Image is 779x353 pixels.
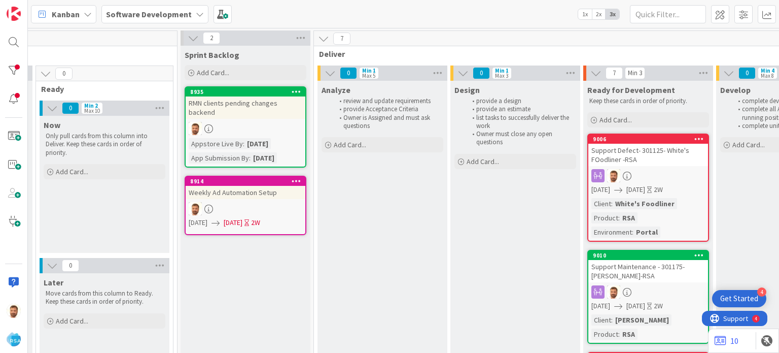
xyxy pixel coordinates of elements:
li: Owner must close any open questions [467,130,575,147]
span: 0 [340,67,357,79]
span: Design [454,85,480,95]
img: AS [7,304,21,318]
div: Product [591,329,618,340]
div: 8935 [190,88,305,95]
li: provide Acceptance Criteria [334,105,442,113]
span: Add Card... [197,68,229,77]
span: : [632,227,633,238]
span: Add Card... [467,157,499,166]
div: [PERSON_NAME] [613,314,671,326]
a: 10 [715,335,738,347]
div: Max 5 [362,73,375,78]
div: 9010Support Maintenance - 301175- [PERSON_NAME]-RSA [588,251,708,282]
div: Portal [633,227,660,238]
span: Develop [720,85,751,95]
span: 7 [606,67,623,79]
span: 0 [62,102,79,114]
span: [DATE] [189,217,207,228]
div: Product [591,212,618,223]
div: [DATE] [251,152,277,164]
li: provide a design [467,97,575,105]
div: Min 2 [84,103,98,108]
span: : [611,314,613,326]
span: 0 [473,67,490,79]
div: White's Foodliner [613,198,677,209]
span: Sprint Backlog [185,50,239,60]
span: Ready [41,84,160,94]
span: : [249,152,251,164]
span: 7 [333,33,350,45]
div: RSA [620,329,638,340]
li: Owner is Assigned and must ask questions [334,114,442,131]
span: 0 [62,260,79,272]
div: 9006 [588,135,708,144]
div: RMN clients pending changes backend [186,97,305,119]
span: [DATE] [591,184,610,195]
a: 8914Weekly Ad Automation SetupAS[DATE][DATE]2W [185,176,306,235]
a: 9010Support Maintenance - 301175- [PERSON_NAME]-RSAAS[DATE][DATE]2WClient:[PERSON_NAME]Product:RSA [587,250,709,344]
div: Client [591,198,611,209]
div: 2W [654,301,663,311]
p: Only pull cards from this column into Deliver. Keep these cards in order of priority. [46,132,163,157]
div: Weekly Ad Automation Setup [186,186,305,199]
div: 9010 [588,251,708,260]
a: 8935RMN clients pending changes backendASAppstore Live By:[DATE]App Submission By:[DATE] [185,86,306,168]
span: 2 [203,32,220,44]
div: Open Get Started checklist, remaining modules: 4 [712,290,766,307]
div: 8935 [186,87,305,97]
div: 8914 [190,178,305,185]
div: Support Maintenance - 301175- [PERSON_NAME]-RSA [588,260,708,282]
div: 4 [53,4,55,12]
span: Add Card... [732,140,765,149]
span: 3x [606,9,619,19]
span: Add Card... [334,140,366,149]
div: [DATE] [244,138,271,149]
div: RSA [620,212,638,223]
span: Kanban [52,8,80,20]
div: 9010 [593,252,708,259]
div: 4 [757,287,766,297]
span: [DATE] [626,184,645,195]
div: Max 10 [84,108,100,113]
span: [DATE] [591,301,610,311]
img: AS [607,285,620,299]
div: AS [588,285,708,299]
span: Add Card... [599,115,632,124]
span: Add Card... [56,316,88,326]
div: Min 1 [362,68,376,73]
span: 0 [738,67,756,79]
span: Analyze [322,85,350,95]
span: 2x [592,9,606,19]
span: Ready for Development [587,85,675,95]
span: 0 [55,68,73,80]
div: 2W [251,217,260,228]
div: 8935RMN clients pending changes backend [186,87,305,119]
div: Max 8 [761,73,774,78]
div: 8914Weekly Ad Automation Setup [186,177,305,199]
div: Get Started [720,294,758,304]
span: : [618,329,620,340]
input: Quick Filter... [630,5,706,23]
img: AS [189,202,202,215]
div: Min 1 [495,68,509,73]
span: Later [44,277,63,287]
span: Support [21,2,46,14]
img: AS [607,169,620,182]
span: 1x [578,9,592,19]
b: Software Development [106,9,192,19]
div: Appstore Live By [189,138,243,149]
li: list tasks to successfully deliver the work [467,114,575,131]
span: Add Card... [56,167,88,176]
div: Min 3 [628,71,642,76]
li: provide an estimate [467,105,575,113]
p: Move cards from this column to Ready. Keep these cards in order of priority. [46,290,163,306]
div: Environment [591,227,632,238]
span: Now [44,120,60,130]
span: [DATE] [626,301,645,311]
span: [DATE] [224,217,242,228]
p: Keep these cards in order of priority. [589,97,707,105]
div: Support Defect- 301125- White's FOodliner -RSA [588,144,708,166]
li: review and update requirements [334,97,442,105]
div: Client [591,314,611,326]
img: avatar [7,332,21,346]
